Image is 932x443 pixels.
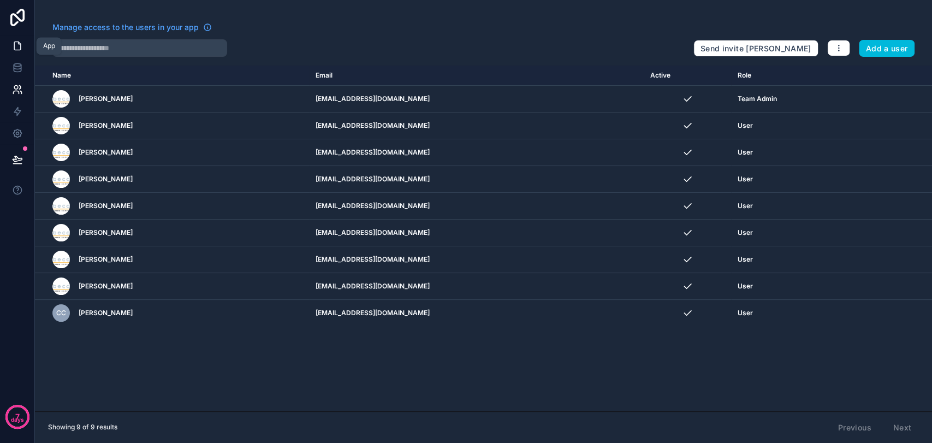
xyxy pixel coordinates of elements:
th: Active [644,66,731,86]
div: scrollable content [35,66,932,411]
p: days [11,416,24,424]
td: [EMAIL_ADDRESS][DOMAIN_NAME] [309,273,644,300]
td: [EMAIL_ADDRESS][DOMAIN_NAME] [309,220,644,246]
span: Showing 9 of 9 results [48,423,117,432]
span: [PERSON_NAME] [79,175,133,184]
span: [PERSON_NAME] [79,228,133,237]
span: User [738,121,753,130]
span: User [738,255,753,264]
td: [EMAIL_ADDRESS][DOMAIN_NAME] [309,246,644,273]
span: [PERSON_NAME] [79,94,133,103]
td: [EMAIL_ADDRESS][DOMAIN_NAME] [309,300,644,327]
span: User [738,228,753,237]
span: User [738,175,753,184]
th: Email [309,66,644,86]
button: Add a user [859,40,915,57]
span: [PERSON_NAME] [79,255,133,264]
span: [PERSON_NAME] [79,282,133,291]
span: Manage access to the users in your app [52,22,199,33]
span: User [738,148,753,157]
td: [EMAIL_ADDRESS][DOMAIN_NAME] [309,166,644,193]
td: [EMAIL_ADDRESS][DOMAIN_NAME] [309,86,644,113]
td: [EMAIL_ADDRESS][DOMAIN_NAME] [309,139,644,166]
span: [PERSON_NAME] [79,202,133,210]
span: [PERSON_NAME] [79,309,133,317]
p: 7 [15,411,20,422]
th: Name [35,66,309,86]
span: User [738,309,753,317]
td: [EMAIL_ADDRESS][DOMAIN_NAME] [309,193,644,220]
span: [PERSON_NAME] [79,121,133,130]
div: App [43,42,55,50]
th: Role [731,66,869,86]
span: User [738,282,753,291]
span: CC [56,309,66,317]
span: User [738,202,753,210]
button: Send invite [PERSON_NAME] [693,40,818,57]
a: Manage access to the users in your app [52,22,212,33]
td: [EMAIL_ADDRESS][DOMAIN_NAME] [309,113,644,139]
span: Team Admin [738,94,777,103]
span: [PERSON_NAME] [79,148,133,157]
